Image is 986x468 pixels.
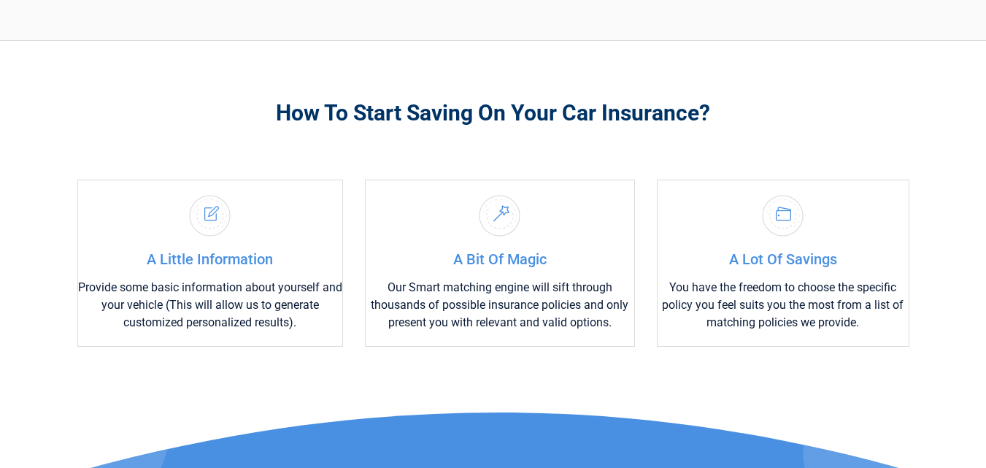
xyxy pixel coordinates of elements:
p: You have the freedom to choose the specific policy you feel suits you the most from a list of mat... [658,279,909,331]
p: Provide some basic information about yourself and your vehicle (This will allow us to generate cu... [78,279,342,331]
h3: How To Start Saving On Your Car Insurance? [77,99,909,127]
h4: A Lot Of Savings [658,250,909,269]
h4: A Little Information [78,250,342,269]
p: Our Smart matching engine will sift through thousands of possible insurance policies and only pre... [366,279,634,331]
h4: A Bit Of Magic [366,250,634,269]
